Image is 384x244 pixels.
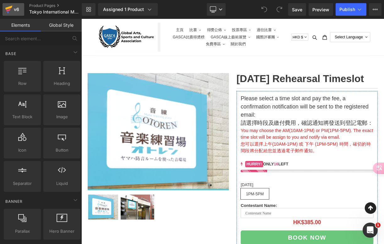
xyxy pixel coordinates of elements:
[115,20,155,26] span: GASCA比賽得奬榜
[217,9,247,19] button: 過往比賽
[339,7,355,12] span: Publish
[3,3,24,16] a: v6
[189,11,208,17] span: 投票專區
[116,9,131,19] a: 主頁
[136,11,145,17] span: 比賽
[363,223,378,238] iframe: Intercom live chat
[188,29,206,35] span: 關於我們
[45,180,79,187] span: Liquid
[200,231,246,237] strong: Contestant Name:
[153,27,184,36] button: 免費專區
[309,3,333,16] a: Preview
[200,179,367,186] div: ONLY LEFT
[45,80,79,87] span: Heading
[119,11,128,17] span: 主頁
[6,114,39,120] span: Text Block
[156,29,175,35] span: 免費專區
[5,51,17,57] span: Base
[17,5,96,41] img: GASCA.ORG
[6,180,39,187] span: Separator
[184,27,210,36] a: 關於我們
[155,9,185,19] button: 得獎公佈
[41,19,82,31] a: Global Style
[220,20,243,26] span: 國際評審團
[207,213,229,226] span: 1PM-5PM
[29,3,92,8] a: Product Pages
[217,19,251,28] button: 國際評審團
[13,5,20,14] div: v6
[82,3,96,16] a: New Library
[8,68,185,215] img: 11 October 2025 Rehearsal Timeslot
[200,126,367,136] h3: 請選擇時段及繳付費用，確認通知將發送到登記電郵：
[206,179,228,186] mark: HURRY!
[45,114,79,120] span: Image
[5,198,23,204] span: Banner
[195,68,355,83] a: [DATE] Rehearsal Timeslot
[6,80,39,87] span: Row
[200,95,367,126] h3: Please select a time slot and pay the fee, a confirmation notification will be sent to the regist...
[258,3,271,16] button: Undo
[112,19,158,28] a: GASCA比賽得奬榜
[336,3,366,16] button: Publish
[6,228,39,235] span: Parallax
[264,19,285,28] button: HKD $
[292,6,302,13] span: Save
[220,11,239,17] span: 過往比賽
[186,9,216,19] button: 投票專區
[29,9,80,14] span: Tokyo International Music Competition - Practice Timeslot
[45,228,79,235] span: Hero Banner
[158,11,177,17] span: 得獎公佈
[200,205,367,213] label: [DATE]
[312,6,329,13] span: Preview
[242,180,248,185] span: 16
[369,3,381,16] button: More
[103,6,153,13] div: Assigned 1 Product
[6,147,39,153] span: Icon
[159,19,215,28] button: GASCA線上藝術展覽
[200,154,364,169] span: 您可以選擇上午(10AM-1PM) 或 下午 (1PM-5PM) 時間，確切的時間段將分配給您並透過電子郵件通知。
[200,137,366,152] span: You may choose the AM(10AM-1PM) or PM(1PM-5PM). The exact time slot will be assign to you and not...
[133,9,153,19] button: 比賽
[376,223,381,228] span: 1
[45,147,79,153] span: Button
[273,3,286,16] button: Redo
[162,20,207,26] span: GASCA線上藝術展覽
